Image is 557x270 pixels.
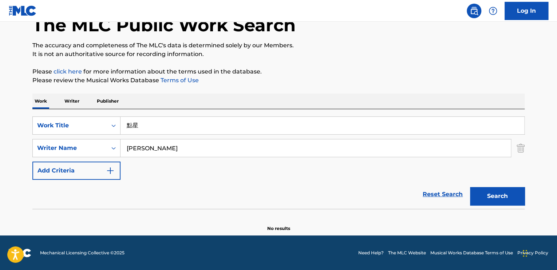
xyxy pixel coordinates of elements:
[106,166,115,175] img: 9d2ae6d4665cec9f34b9.svg
[32,67,525,76] p: Please for more information about the terms used in the database.
[37,121,103,130] div: Work Title
[419,186,466,202] a: Reset Search
[521,235,557,270] iframe: Chat Widget
[523,242,527,264] div: Drag
[489,7,497,15] img: help
[486,4,500,18] div: Help
[32,94,49,109] p: Work
[32,50,525,59] p: It is not an authoritative source for recording information.
[358,250,384,256] a: Need Help?
[32,76,525,85] p: Please review the Musical Works Database
[62,94,82,109] p: Writer
[267,217,290,232] p: No results
[470,187,525,205] button: Search
[32,14,296,36] h1: The MLC Public Work Search
[54,68,82,75] a: click here
[470,7,478,15] img: search
[517,139,525,157] img: Delete Criterion
[37,144,103,152] div: Writer Name
[9,5,37,16] img: MLC Logo
[95,94,121,109] p: Publisher
[40,250,125,256] span: Mechanical Licensing Collective © 2025
[32,116,525,209] form: Search Form
[388,250,426,256] a: The MLC Website
[32,162,121,180] button: Add Criteria
[9,249,31,257] img: logo
[430,250,513,256] a: Musical Works Database Terms of Use
[517,250,548,256] a: Privacy Policy
[467,4,481,18] a: Public Search
[159,77,199,84] a: Terms of Use
[32,41,525,50] p: The accuracy and completeness of The MLC's data is determined solely by our Members.
[505,2,548,20] a: Log In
